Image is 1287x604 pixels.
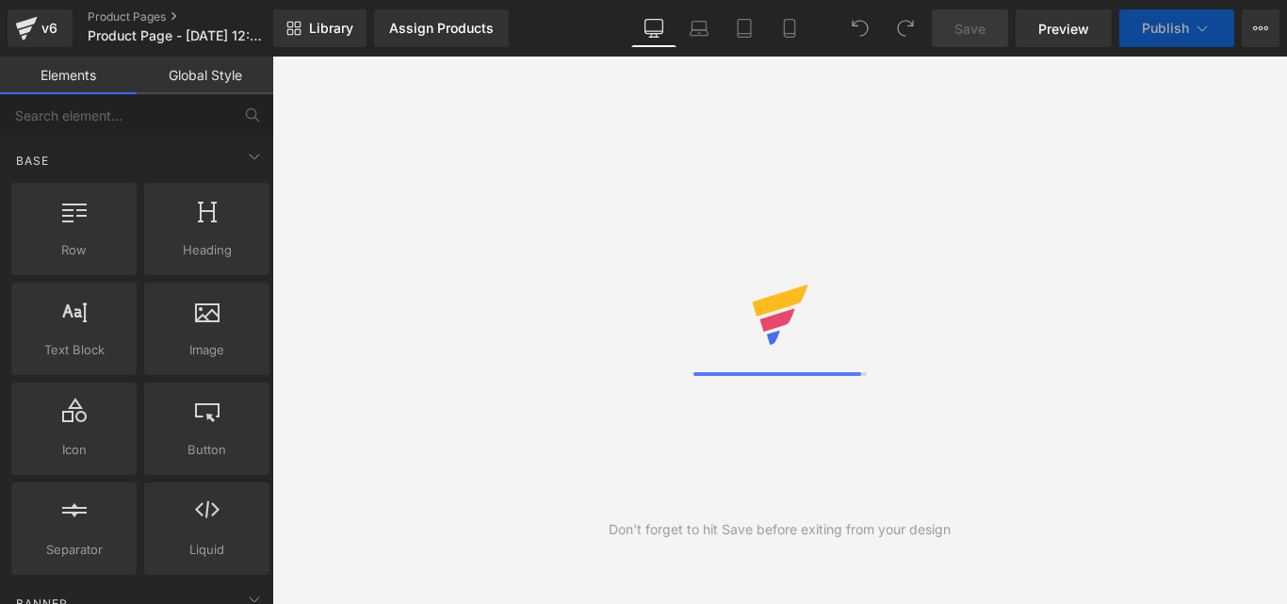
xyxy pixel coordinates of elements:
[8,9,73,47] a: v6
[887,9,924,47] button: Redo
[954,19,986,39] span: Save
[631,9,676,47] a: Desktop
[841,9,879,47] button: Undo
[1142,21,1189,36] span: Publish
[389,21,494,36] div: Assign Products
[150,440,264,460] span: Button
[88,28,269,43] span: Product Page - [DATE] 12:00:56
[150,540,264,560] span: Liquid
[150,340,264,360] span: Image
[1119,9,1234,47] button: Publish
[17,540,131,560] span: Separator
[38,16,61,41] div: v6
[1038,19,1089,39] span: Preview
[88,9,304,24] a: Product Pages
[17,240,131,260] span: Row
[273,9,367,47] a: New Library
[150,240,264,260] span: Heading
[309,20,353,37] span: Library
[609,519,951,540] div: Don't forget to hit Save before exiting from your design
[14,152,51,170] span: Base
[1242,9,1279,47] button: More
[137,57,273,94] a: Global Style
[767,9,812,47] a: Mobile
[1016,9,1112,47] a: Preview
[722,9,767,47] a: Tablet
[17,340,131,360] span: Text Block
[17,440,131,460] span: Icon
[676,9,722,47] a: Laptop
